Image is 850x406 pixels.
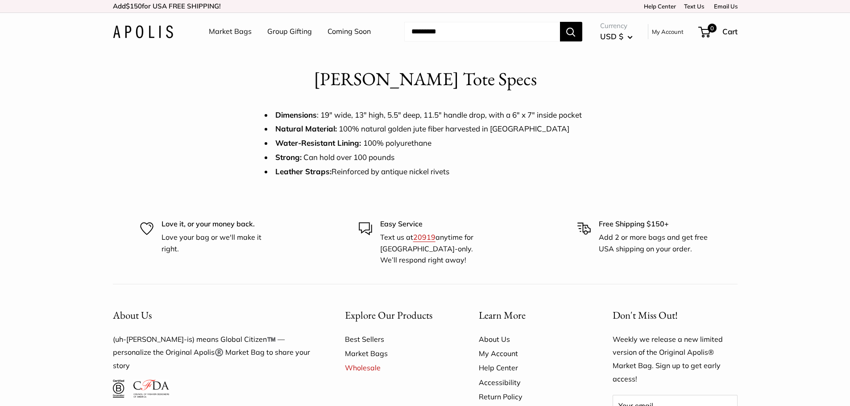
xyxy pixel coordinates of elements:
a: 0 Cart [699,25,738,39]
li: 100% polyurethane [265,136,586,150]
input: Search... [404,22,560,41]
a: Help Center [641,3,676,10]
p: Free Shipping $150+ [599,218,710,230]
p: Don't Miss Out! [613,307,738,324]
a: Help Center [479,361,581,375]
p: Love your bag or we'll make it right. [162,232,273,254]
li: Reinforced by antique nickel rivets [265,164,586,179]
span: $150 [126,2,142,10]
strong: Water-Resistant Lining: [275,138,363,148]
strong: Dimensions [275,110,317,119]
img: Council of Fashion Designers of America Member [133,380,169,398]
span: Cart [722,27,738,36]
span: 100% natural golden jute fiber harvested in [GEOGRAPHIC_DATA] [275,124,569,133]
a: Return Policy [479,390,581,404]
span: Learn More [479,308,526,322]
strong: Natural Material: [275,124,337,133]
a: Best Sellers [345,332,448,346]
a: My Account [652,26,684,37]
span: Can hold over 100 pounds [303,152,394,162]
a: Coming Soon [328,25,371,38]
p: (uh-[PERSON_NAME]-is) means Global Citizen™️ — personalize the Original Apolis®️ Market Bag to sh... [113,333,314,373]
p: Love it, or your money back. [162,218,273,230]
p: Easy Service [380,218,492,230]
a: 20919 [413,233,435,242]
img: Apolis [113,25,173,38]
a: My Account [479,346,581,361]
strong: Leather Straps: [275,167,332,176]
a: Wholesale [345,361,448,375]
a: About Us [479,332,581,346]
a: Text Us [684,3,704,10]
p: Add 2 or more bags and get free USA shipping on your order. [599,232,710,254]
a: Market Bags [345,346,448,361]
span: About Us [113,308,152,322]
span: 0 [707,24,716,33]
button: USD $ [600,29,633,44]
span: Explore Our Products [345,308,432,322]
a: Market Bags [209,25,252,38]
img: Certified B Corporation [113,380,125,398]
span: USD $ [600,32,623,41]
button: Learn More [479,307,581,324]
span: Currency [600,20,633,32]
h1: [PERSON_NAME] Tote Specs [314,66,537,92]
strong: Strong: [275,152,302,162]
button: Search [560,22,582,41]
button: About Us [113,307,314,324]
a: Email Us [711,3,738,10]
p: Text us at anytime for [GEOGRAPHIC_DATA]-only. We’ll respond right away! [380,232,492,266]
span: : 19" wide, 13" high, 5.5" deep, 11.5" handle drop, with a 6" x 7" inside pocket [275,110,582,119]
a: Group Gifting [267,25,312,38]
button: Explore Our Products [345,307,448,324]
a: Accessibility [479,375,581,390]
p: Weekly we release a new limited version of the Original Apolis® Market Bag. Sign up to get early ... [613,333,738,386]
